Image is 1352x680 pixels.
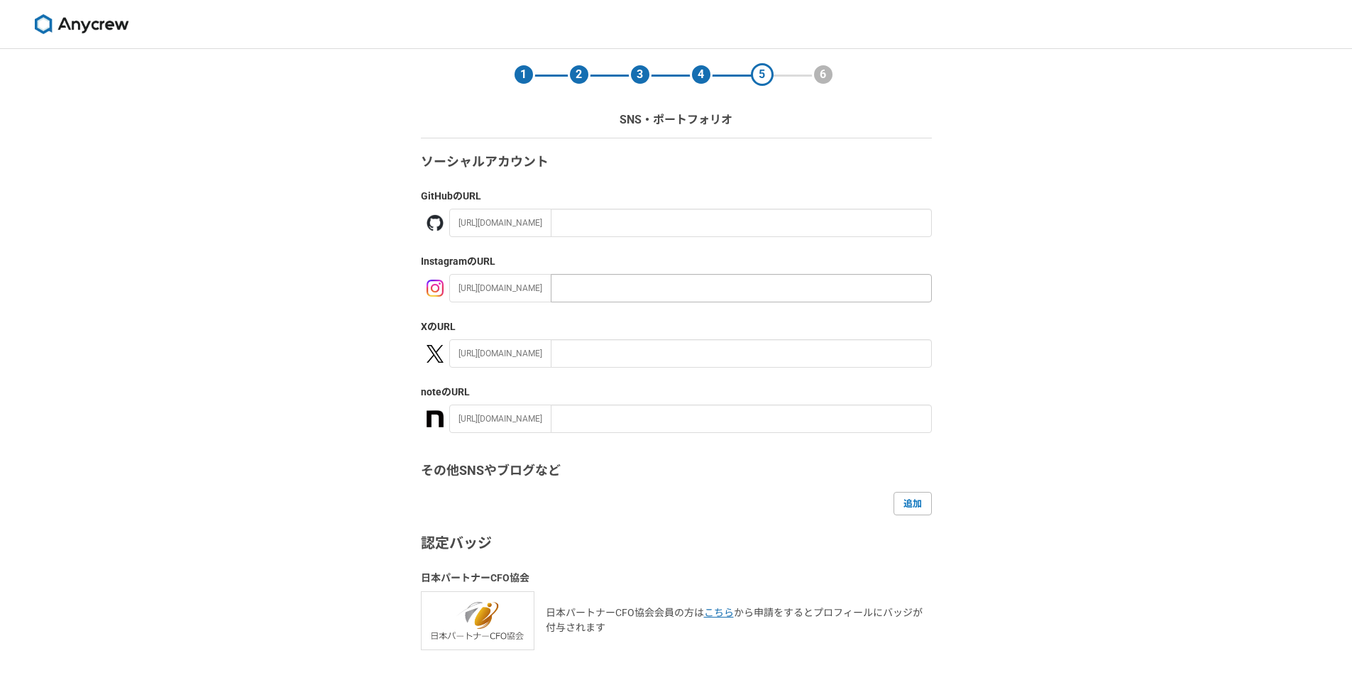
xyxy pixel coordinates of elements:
a: 追加 [894,492,932,515]
a: こちら [704,607,734,618]
p: SNS・ポートフォリオ [620,111,732,128]
div: 3 [629,63,652,86]
h3: 認定バッジ [421,532,932,554]
img: cfo_association_with_name.png-a2ca6198.png [421,591,534,650]
div: 5 [751,63,774,86]
img: x-391a3a86.png [427,345,444,363]
img: github-367d5cb2.png [427,214,444,231]
img: instagram-21f86b55.png [427,280,444,297]
label: X のURL [421,319,932,334]
p: 日本パートナーCFO協会会員の方は から申請をするとプロフィールにバッジが付与されます [546,605,932,635]
div: 6 [812,63,835,86]
img: a3U9rW3u3Lr2az699ms0nsgwjY3a+92wMGRIAAAQIE9hX4PzgNzWcoiwVVAAAAAElFTkSuQmCC [427,410,444,427]
div: 4 [690,63,713,86]
label: note のURL [421,385,932,400]
h3: ソーシャルアカウント [421,153,932,172]
h3: その他SNSやブログなど [421,461,932,481]
h3: 日本パートナーCFO協会 [421,571,932,586]
div: 1 [512,63,535,86]
div: 2 [568,63,590,86]
label: Instagram のURL [421,254,932,269]
img: 8DqYSo04kwAAAAASUVORK5CYII= [28,14,135,34]
label: GitHub のURL [421,189,932,204]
